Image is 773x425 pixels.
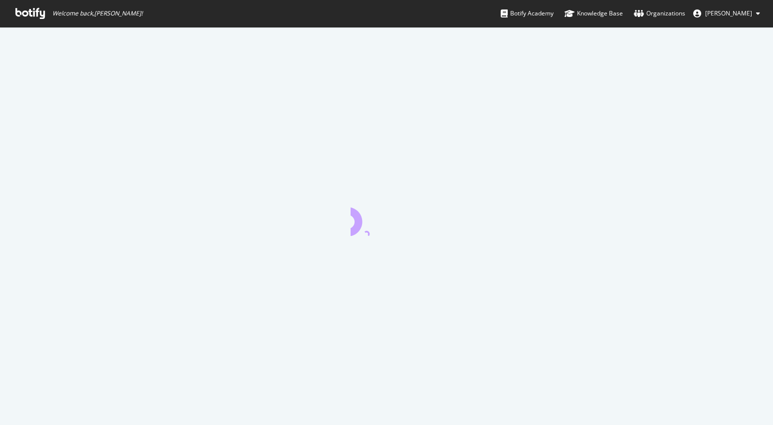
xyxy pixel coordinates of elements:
[705,9,752,17] span: Manish Patel
[685,5,768,21] button: [PERSON_NAME]
[351,200,422,236] div: animation
[501,8,554,18] div: Botify Academy
[52,9,143,17] span: Welcome back, [PERSON_NAME] !
[565,8,623,18] div: Knowledge Base
[634,8,685,18] div: Organizations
